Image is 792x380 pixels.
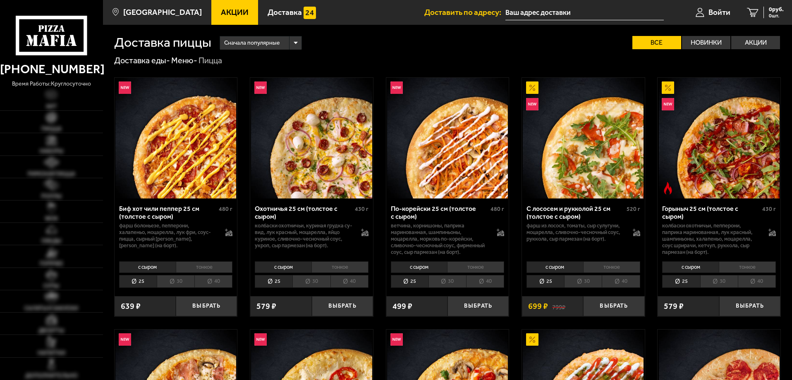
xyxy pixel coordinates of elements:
img: Новинка [390,81,403,94]
span: 579 ₽ [256,302,276,311]
li: 40 [194,275,232,288]
label: Акции [731,36,780,49]
span: Доставка [268,8,302,16]
li: 25 [119,275,157,288]
span: 480 г [219,206,232,213]
span: Супы [43,283,59,289]
span: Салаты и закуски [24,306,78,311]
span: Наборы [40,148,63,154]
img: Новинка [390,333,403,346]
img: Новинка [119,81,131,94]
li: тонкое [583,261,640,273]
div: Биф хот чили пеппер 25 см (толстое с сыром) [119,205,217,220]
img: Новинка [254,333,267,346]
button: Выбрать [312,296,373,316]
span: Римская пицца [28,171,75,177]
li: тонкое [176,261,233,273]
a: НовинкаБиф хот чили пеппер 25 см (толстое с сыром) [115,78,237,198]
span: Хит [46,104,57,110]
li: 40 [602,275,640,288]
li: с сыром [255,261,311,273]
label: Новинки [682,36,731,49]
li: 25 [662,275,700,288]
li: 30 [157,275,194,288]
span: 520 г [627,206,640,213]
span: Напитки [38,350,65,356]
img: Акционный [526,333,538,346]
span: Акции [221,8,249,16]
span: Сначала популярные [224,35,280,51]
button: Выбрать [719,296,780,316]
button: Выбрать [583,296,644,316]
li: с сыром [119,261,176,273]
span: 499 ₽ [392,302,412,311]
span: 430 г [355,206,368,213]
a: АкционныйНовинкаС лососем и рукколой 25 см (толстое с сыром) [522,78,645,198]
span: 430 г [762,206,776,213]
span: WOK [45,216,58,222]
span: Обеды [41,238,61,244]
li: 30 [428,275,466,288]
span: [GEOGRAPHIC_DATA] [123,8,202,16]
img: Новинка [254,81,267,94]
li: с сыром [662,261,719,273]
p: ветчина, корнишоны, паприка маринованная, шампиньоны, моцарелла, морковь по-корейски, сливочно-че... [391,222,489,256]
p: колбаски Охотничьи, пепперони, паприка маринованная, лук красный, шампиньоны, халапеньо, моцарелл... [662,222,760,256]
div: По-корейски 25 см (толстое с сыром) [391,205,489,220]
span: 480 г [491,206,504,213]
img: С лососем и рукколой 25 см (толстое с сыром) [523,78,644,198]
li: тонкое [719,261,776,273]
li: 25 [391,275,428,288]
a: НовинкаОхотничья 25 см (толстое с сыром) [250,78,373,198]
span: 0 шт. [769,13,784,18]
div: Охотничья 25 см (толстое с сыром) [255,205,353,220]
span: 699 ₽ [528,302,548,311]
li: 25 [526,275,564,288]
p: колбаски охотничьи, куриная грудка су-вид, лук красный, моцарелла, яйцо куриное, сливочно-чесночн... [255,222,353,249]
img: Новинка [662,98,674,110]
span: Пицца [41,126,62,132]
span: Роллы [41,194,62,199]
img: Акционный [526,81,538,94]
span: Дополнительно [25,373,78,379]
img: Новинка [526,98,538,110]
div: Пицца [199,55,222,66]
a: АкционныйНовинкаОстрое блюдоГорыныч 25 см (толстое с сыром) [658,78,780,198]
img: Акционный [662,81,674,94]
a: Доставка еды- [114,55,170,65]
img: Охотничья 25 см (толстое с сыром) [251,78,372,198]
li: с сыром [391,261,447,273]
li: с сыром [526,261,583,273]
div: Горыныч 25 см (толстое с сыром) [662,205,760,220]
li: тонкое [311,261,368,273]
span: 579 ₽ [664,302,684,311]
span: Десерты [38,328,64,334]
p: фарш из лосося, томаты, сыр сулугуни, моцарелла, сливочно-чесночный соус, руккола, сыр пармезан (... [526,222,625,242]
li: 30 [700,275,738,288]
span: 0 руб. [769,7,784,12]
div: С лососем и рукколой 25 см (толстое с сыром) [526,205,625,220]
input: Ваш адрес доставки [505,5,664,20]
img: 15daf4d41897b9f0e9f617042186c801.svg [304,7,316,19]
a: Меню- [171,55,197,65]
li: 30 [292,275,330,288]
a: НовинкаПо-корейски 25 см (толстое с сыром) [386,78,509,198]
h1: Доставка пиццы [114,36,211,49]
p: фарш болоньезе, пепперони, халапеньо, моцарелла, лук фри, соус-пицца, сырный [PERSON_NAME], [PERS... [119,222,217,249]
img: Биф хот чили пеппер 25 см (толстое с сыром) [115,78,236,198]
img: Новинка [119,333,131,346]
img: Острое блюдо [662,182,674,194]
li: 40 [330,275,368,288]
button: Выбрать [447,296,509,316]
span: 639 ₽ [121,302,141,311]
li: 30 [564,275,602,288]
img: Горыныч 25 см (толстое с сыром) [659,78,780,198]
s: 799 ₽ [552,302,565,311]
li: 40 [466,275,504,288]
img: По-корейски 25 см (толстое с сыром) [387,78,508,198]
li: 40 [738,275,776,288]
li: 25 [255,275,292,288]
label: Все [632,36,681,49]
span: Войти [708,8,730,16]
li: тонкое [447,261,504,273]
